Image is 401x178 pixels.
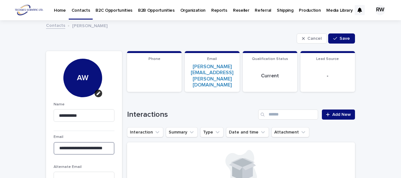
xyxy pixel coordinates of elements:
a: Add New [322,110,355,120]
a: Contacts [46,21,65,29]
input: Search [258,110,318,120]
h1: Interactions [127,110,256,119]
span: Qualification Status [252,57,288,61]
button: Interaction [127,127,163,137]
button: Type [200,127,224,137]
div: AW [63,35,102,82]
img: l22tfCASryn9SYBzxJ2O [13,4,46,16]
span: Lead Source [316,57,339,61]
span: Save [340,36,350,41]
div: RW [375,5,385,15]
button: Cancel [297,33,327,44]
button: Attachment [271,127,309,137]
button: Summary [166,127,198,137]
span: Email [54,135,63,139]
a: [PERSON_NAME][EMAIL_ADDRESS][PERSON_NAME][DOMAIN_NAME] [191,64,233,87]
button: Save [328,33,355,44]
span: Name [54,103,65,106]
span: Phone [148,57,160,61]
button: Date and time [226,127,269,137]
span: Email [207,57,217,61]
span: Add New [332,112,351,117]
span: Cancel [307,36,322,41]
p: [PERSON_NAME] [72,22,108,29]
p: Current [247,73,293,79]
p: - [304,73,351,79]
span: Alternate Email [54,165,82,169]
